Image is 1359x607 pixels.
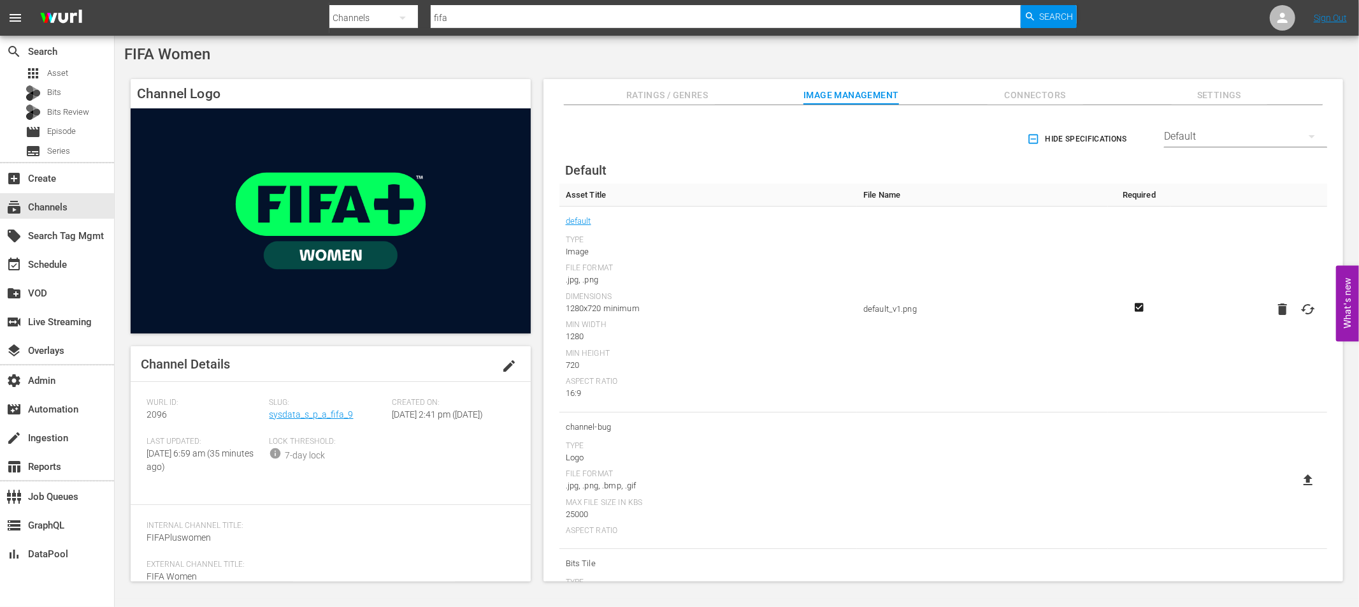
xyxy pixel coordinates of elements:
[147,571,197,581] span: FIFA Women
[1172,87,1267,103] span: Settings
[147,398,263,408] span: Wurl ID:
[6,373,22,388] span: Admin
[124,45,210,63] span: FIFA Women
[566,498,851,508] div: Max File Size In Kbs
[147,521,508,531] span: Internal Channel Title:
[47,125,76,138] span: Episode
[147,448,254,472] span: [DATE] 6:59 am (35 minutes ago)
[1164,119,1327,154] div: Default
[6,343,22,358] span: Overlays
[566,349,851,359] div: Min Height
[147,409,167,420] span: 2096
[559,184,857,207] th: Asset Title
[131,108,531,333] img: FIFA Women
[6,489,22,504] span: Job Queues
[1040,5,1074,28] span: Search
[1336,266,1359,342] button: Open Feedback Widget
[25,143,41,159] span: Series
[131,79,531,108] h4: Channel Logo
[6,44,22,59] span: Search
[566,479,851,492] div: .jpg, .png, .bmp, .gif
[147,532,211,543] span: FIFAPluswomen
[566,419,851,435] span: channel-bug
[31,3,92,33] img: ans4CAIJ8jUAAAAAAAAAAAAAAAAAAAAAAAAgQb4GAAAAAAAAAAAAAAAAAAAAAAAAJMjXAAAAAAAAAAAAAAAAAAAAAAAAgAT5G...
[147,437,263,447] span: Last Updated:
[392,409,483,420] span: [DATE] 2:41 pm ([DATE])
[566,292,851,302] div: Dimensions
[47,106,89,119] span: Bits Review
[566,377,851,387] div: Aspect Ratio
[988,87,1083,103] span: Connectors
[803,87,899,103] span: Image Management
[566,213,591,230] a: default
[1108,184,1170,207] th: Required
[566,555,851,572] span: Bits Tile
[6,430,22,446] span: Ingestion
[270,409,354,420] a: sysdata_s_p_a_fifa_9
[566,302,851,315] div: 1280x720 minimum
[47,86,61,99] span: Bits
[566,330,851,343] div: 1280
[392,398,508,408] span: Created On:
[6,171,22,186] span: Create
[566,578,851,588] div: Type
[285,449,326,462] div: 7-day lock
[6,518,22,533] span: GraphQL
[566,451,851,464] div: Logo
[857,184,1108,207] th: File Name
[565,163,607,178] span: Default
[25,124,41,140] span: Episode
[1314,13,1347,23] a: Sign Out
[1132,302,1147,313] svg: Required
[619,87,715,103] span: Ratings / Genres
[566,469,851,479] div: File Format
[566,359,851,372] div: 720
[566,245,851,258] div: Image
[6,459,22,474] span: Reports
[25,66,41,81] span: Asset
[25,85,41,101] div: Bits
[566,263,851,274] div: File Format
[141,356,230,372] span: Channel Details
[25,105,41,120] div: Bits Review
[1030,133,1127,146] span: Hide Specifications
[566,235,851,245] div: Type
[566,320,851,330] div: Min Width
[566,508,851,521] div: 25000
[6,257,22,272] span: Schedule
[6,200,22,215] span: Channels
[6,546,22,562] span: DataPool
[147,560,508,570] span: External Channel Title:
[566,526,851,536] div: Aspect Ratio
[1025,121,1132,157] button: Hide Specifications
[501,358,517,374] span: edit
[494,351,524,381] button: edit
[47,67,68,80] span: Asset
[566,441,851,451] div: Type
[270,398,386,408] span: Slug:
[6,314,22,330] span: Live Streaming
[6,228,22,244] span: Search Tag Mgmt
[1021,5,1077,28] button: Search
[566,387,851,400] div: 16:9
[6,286,22,301] span: VOD
[857,207,1108,413] td: default_v1.png
[47,145,70,157] span: Series
[566,274,851,286] div: .jpg, .png
[270,437,386,447] span: Lock Threshold:
[8,10,23,26] span: menu
[270,447,282,460] span: info
[6,402,22,417] span: Automation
